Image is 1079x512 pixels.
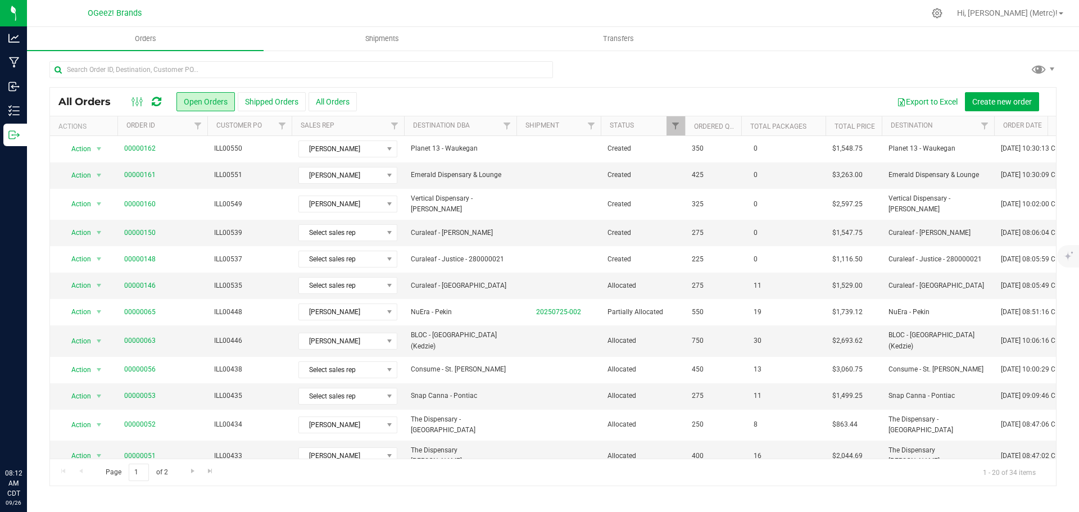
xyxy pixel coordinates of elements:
span: [PERSON_NAME] [299,333,383,349]
span: ILL00551 [214,170,285,180]
a: Order ID [126,121,155,129]
span: The Dispensary [PERSON_NAME] [888,445,987,466]
span: ILL00434 [214,419,285,430]
span: [DATE] 10:00:29 CDT [1001,364,1064,375]
span: Action [61,333,92,349]
inline-svg: Inbound [8,81,20,92]
span: $863.44 [832,419,858,430]
a: Orders [27,27,264,51]
span: Create new order [972,97,1032,106]
span: Created [607,199,678,210]
span: Action [61,251,92,267]
span: All Orders [58,96,122,108]
a: 00000056 [124,364,156,375]
button: Shipped Orders [238,92,306,111]
span: Created [607,170,678,180]
span: ILL00535 [214,280,285,291]
span: Allocated [607,364,678,375]
inline-svg: Outbound [8,129,20,141]
a: Filter [189,116,207,135]
span: Curaleaf - Justice - 280000021 [411,254,510,265]
span: select [92,388,106,404]
span: 13 [748,361,767,378]
span: 275 [692,228,704,238]
span: 0 [748,141,763,157]
span: [PERSON_NAME] [299,167,383,183]
a: 00000148 [124,254,156,265]
span: select [92,333,106,349]
span: Action [61,448,92,464]
span: $3,263.00 [832,170,863,180]
span: 11 [748,278,767,294]
span: 11 [748,388,767,404]
span: Hi, [PERSON_NAME] (Metrc)! [957,8,1058,17]
inline-svg: Manufacturing [8,57,20,68]
a: Filter [667,116,685,135]
div: Manage settings [930,8,944,19]
span: 0 [748,196,763,212]
a: 20250725-002 [536,308,581,316]
iframe: Resource center [11,422,45,456]
button: Create new order [965,92,1039,111]
a: Transfers [500,27,737,51]
span: $1,547.75 [832,228,863,238]
span: [DATE] 08:47:02 CDT [1001,451,1064,461]
span: Transfers [588,34,649,44]
span: NuEra - Pekin [411,307,510,318]
span: 30 [748,333,767,349]
span: [DATE] 10:30:09 CDT [1001,170,1064,180]
a: 00000063 [124,336,156,346]
span: [DATE] 10:02:00 CDT [1001,199,1064,210]
span: OGeez! Brands [88,8,142,18]
span: Curaleaf - [GEOGRAPHIC_DATA] [888,280,987,291]
span: 550 [692,307,704,318]
span: BLOC - [GEOGRAPHIC_DATA] (Kedzie) [411,330,510,351]
a: Customer PO [216,121,262,129]
span: $3,060.75 [832,364,863,375]
a: Total Packages [750,123,806,130]
span: Select sales rep [299,362,383,378]
a: Filter [976,116,994,135]
span: Allocated [607,451,678,461]
button: All Orders [309,92,357,111]
span: [DATE] 08:05:59 CDT [1001,254,1064,265]
span: Orders [120,34,171,44]
a: 00000051 [124,451,156,461]
button: Export to Excel [890,92,965,111]
input: Search Order ID, Destination, Customer PO... [49,61,553,78]
a: 00000065 [124,307,156,318]
span: Select sales rep [299,388,383,404]
a: Destination DBA [413,121,470,129]
span: Curaleaf - [GEOGRAPHIC_DATA] [411,280,510,291]
span: ILL00438 [214,364,285,375]
a: 00000161 [124,170,156,180]
span: Allocated [607,419,678,430]
span: 19 [748,304,767,320]
span: Created [607,254,678,265]
span: [PERSON_NAME] [299,304,383,320]
span: The Dispensary - [GEOGRAPHIC_DATA] [888,414,987,436]
span: Allocated [607,336,678,346]
span: Action [61,141,92,157]
a: 00000146 [124,280,156,291]
a: Shipment [525,121,559,129]
span: 250 [692,419,704,430]
a: Filter [273,116,292,135]
span: $2,597.25 [832,199,863,210]
span: 0 [748,167,763,183]
span: [PERSON_NAME] [299,448,383,464]
span: $1,739.12 [832,307,863,318]
span: Select sales rep [299,251,383,267]
inline-svg: Inventory [8,105,20,116]
span: 350 [692,143,704,154]
a: Filter [582,116,601,135]
span: Created [607,228,678,238]
span: [PERSON_NAME] [299,196,383,212]
span: 325 [692,199,704,210]
span: select [92,448,106,464]
span: Consume - St. [PERSON_NAME] [888,364,987,375]
span: select [92,196,106,212]
span: ILL00539 [214,228,285,238]
span: Action [61,388,92,404]
span: select [92,278,106,293]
